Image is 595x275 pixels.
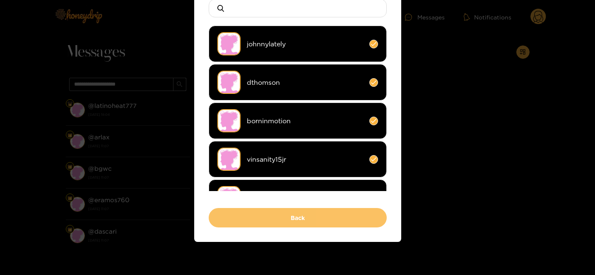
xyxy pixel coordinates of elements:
[217,109,241,132] img: no-avatar.png
[247,39,363,49] span: johnnylately
[247,78,363,87] span: dthomson
[217,32,241,55] img: no-avatar.png
[209,208,387,227] button: Back
[217,71,241,94] img: no-avatar.png
[217,186,241,209] img: no-avatar.png
[247,155,363,164] span: vinsanity15jr
[247,116,363,126] span: borninmotion
[217,148,241,171] img: no-avatar.png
